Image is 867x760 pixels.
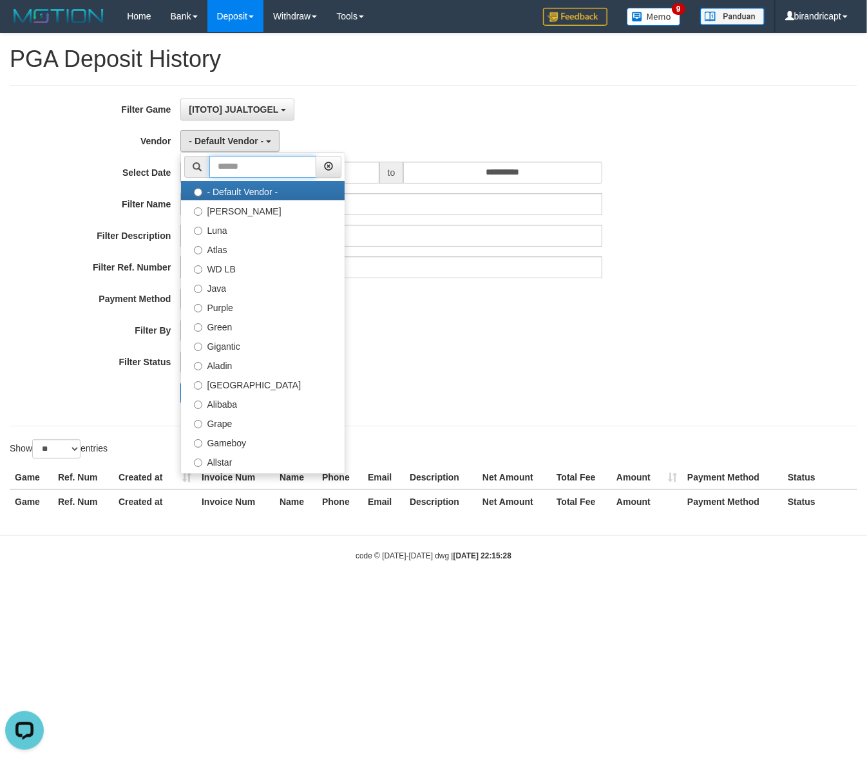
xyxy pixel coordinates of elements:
[543,8,607,26] img: Feedback.jpg
[181,413,345,432] label: Grape
[181,394,345,413] label: Alibaba
[194,343,202,351] input: Gigantic
[196,466,274,489] th: Invoice Num
[113,466,196,489] th: Created at
[181,220,345,239] label: Luna
[611,489,682,513] th: Amount
[274,489,317,513] th: Name
[181,181,345,200] label: - Default Vendor -
[405,489,477,513] th: Description
[317,466,363,489] th: Phone
[627,8,681,26] img: Button%20Memo.svg
[181,451,345,471] label: Allstar
[194,188,202,196] input: - Default Vendor -
[194,227,202,235] input: Luna
[194,285,202,293] input: Java
[181,258,345,278] label: WD LB
[181,471,345,490] label: Xtr
[181,374,345,394] label: [GEOGRAPHIC_DATA]
[194,362,202,370] input: Aladin
[274,466,317,489] th: Name
[181,278,345,297] label: Java
[783,466,857,489] th: Status
[405,466,477,489] th: Description
[5,5,44,44] button: Open LiveChat chat widget
[194,401,202,409] input: Alibaba
[10,489,53,513] th: Game
[551,466,611,489] th: Total Fee
[181,355,345,374] label: Aladin
[194,323,202,332] input: Green
[180,99,294,120] button: [ITOTO] JUALTOGEL
[189,104,278,115] span: [ITOTO] JUALTOGEL
[783,489,857,513] th: Status
[363,466,405,489] th: Email
[181,297,345,316] label: Purple
[363,489,405,513] th: Email
[180,130,280,152] button: - Default Vendor -
[194,265,202,274] input: WD LB
[53,466,113,489] th: Ref. Num
[196,489,274,513] th: Invoice Num
[672,3,685,15] span: 9
[682,466,783,489] th: Payment Method
[181,239,345,258] label: Atlas
[181,200,345,220] label: [PERSON_NAME]
[477,466,551,489] th: Net Amount
[10,466,53,489] th: Game
[181,336,345,355] label: Gigantic
[379,162,404,184] span: to
[682,489,783,513] th: Payment Method
[551,489,611,513] th: Total Fee
[181,316,345,336] label: Green
[194,304,202,312] input: Purple
[10,439,108,459] label: Show entries
[113,489,196,513] th: Created at
[10,6,108,26] img: MOTION_logo.png
[611,466,682,489] th: Amount
[194,381,202,390] input: [GEOGRAPHIC_DATA]
[10,46,857,72] h1: PGA Deposit History
[194,459,202,467] input: Allstar
[194,439,202,448] input: Gameboy
[181,432,345,451] label: Gameboy
[477,489,551,513] th: Net Amount
[53,489,113,513] th: Ref. Num
[356,551,511,560] small: code © [DATE]-[DATE] dwg |
[194,420,202,428] input: Grape
[32,439,81,459] select: Showentries
[189,136,263,146] span: - Default Vendor -
[194,246,202,254] input: Atlas
[317,489,363,513] th: Phone
[453,551,511,560] strong: [DATE] 22:15:28
[700,8,765,25] img: panduan.png
[194,207,202,216] input: [PERSON_NAME]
